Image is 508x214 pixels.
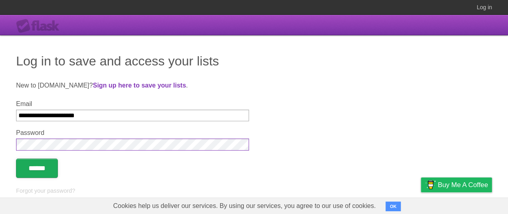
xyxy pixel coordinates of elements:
[16,51,492,71] h1: Log in to save and access your lists
[16,129,249,137] label: Password
[386,202,401,211] button: OK
[16,100,249,108] label: Email
[16,81,492,90] p: New to [DOMAIN_NAME]? .
[105,198,384,214] span: Cookies help us deliver our services. By using our services, you agree to our use of cookies.
[421,177,492,192] a: Buy me a coffee
[16,188,75,194] a: Forgot your password?
[438,178,488,192] span: Buy me a coffee
[16,19,64,33] div: Flask
[93,82,186,89] a: Sign up here to save your lists
[425,178,436,192] img: Buy me a coffee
